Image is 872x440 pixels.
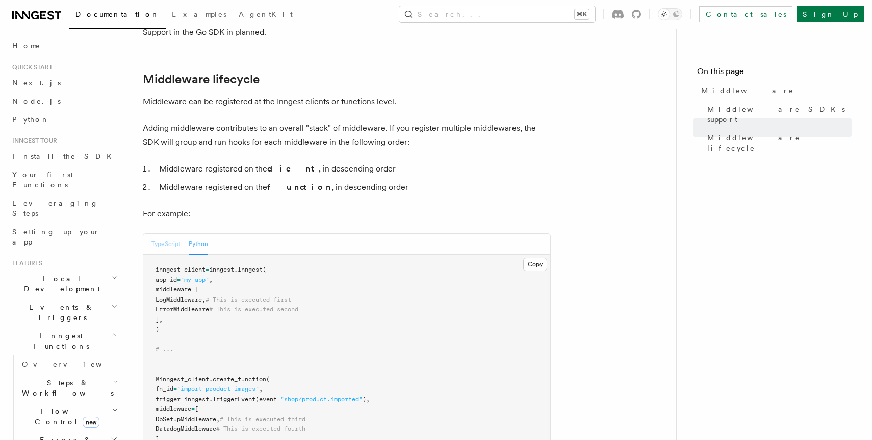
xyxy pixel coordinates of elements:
[266,376,270,383] span: (
[12,115,49,124] span: Python
[206,296,291,303] span: # This is executed first
[658,8,682,20] button: Toggle dark mode
[8,274,111,294] span: Local Development
[8,331,110,351] span: Inngest Functions
[209,266,234,273] span: inngest
[191,405,195,412] span: =
[8,63,53,71] span: Quick start
[12,228,100,246] span: Setting up your app
[8,302,111,323] span: Events & Triggers
[209,276,213,283] span: ,
[143,94,551,109] p: Middleware can be registered at the Inngest clients or functions level.
[8,259,42,267] span: Features
[173,385,177,393] span: =
[156,405,191,412] span: middleware
[12,79,61,87] span: Next.js
[195,405,198,412] span: [
[8,137,57,145] span: Inngest tour
[18,402,120,431] button: Flow Controlnew
[12,97,61,105] span: Node.js
[8,147,120,165] a: Install the SDK
[156,396,181,403] span: trigger
[363,396,370,403] span: ),
[143,25,551,39] p: Support in the Go SDK in planned.
[277,396,280,403] span: =
[213,376,266,383] span: create_function
[213,396,255,403] span: TriggerEvent
[18,355,120,374] a: Overview
[575,9,589,19] kbd: ⌘K
[701,86,794,96] span: Middleware
[206,266,209,273] span: =
[703,100,852,129] a: Middleware SDKs support
[151,234,181,255] button: TypeScript
[172,10,226,18] span: Examples
[280,396,363,403] span: "shop/product.imported"
[189,234,208,255] button: Python
[8,298,120,327] button: Events & Triggers
[267,182,331,192] strong: function
[12,170,73,189] span: Your first Functions
[239,10,293,18] span: AgentKit
[69,3,166,29] a: Documentation
[181,276,209,283] span: "my_app"
[143,207,551,221] p: For example:
[156,326,159,333] span: )
[181,396,184,403] span: =
[156,385,173,393] span: fn_id
[8,270,120,298] button: Local Development
[12,199,98,217] span: Leveraging Steps
[191,286,195,293] span: =
[22,360,127,369] span: Overview
[259,385,263,393] span: ,
[12,41,41,51] span: Home
[177,276,181,283] span: =
[797,6,864,22] a: Sign Up
[8,327,120,355] button: Inngest Functions
[699,6,792,22] a: Contact sales
[703,129,852,157] a: Middleware lifecycle
[8,165,120,194] a: Your first Functions
[8,110,120,129] a: Python
[209,376,213,383] span: .
[267,164,319,174] strong: client
[156,316,163,323] span: ],
[8,74,120,92] a: Next.js
[143,121,551,150] p: Adding middleware contributes to an overall "stack" of middleware. If you register multiple middl...
[156,425,216,432] span: DatadogMiddleware
[233,3,299,28] a: AgentKit
[83,417,99,428] span: new
[697,65,852,82] h4: On this page
[399,6,595,22] button: Search...⌘K
[523,258,547,271] button: Copy
[156,296,206,303] span: LogMiddleware,
[156,180,551,194] li: Middleware registered on the , in descending order
[8,37,120,55] a: Home
[156,376,209,383] span: @inngest_client
[707,133,852,153] span: Middleware lifecycle
[195,286,198,293] span: [
[156,162,551,176] li: Middleware registered on the , in descending order
[18,406,112,427] span: Flow Control
[18,374,120,402] button: Steps & Workflows
[75,10,160,18] span: Documentation
[8,194,120,223] a: Leveraging Steps
[216,425,305,432] span: # This is executed fourth
[707,104,852,125] span: Middleware SDKs support
[697,82,852,100] a: Middleware
[156,306,209,313] span: ErrorMiddleware
[220,415,305,423] span: # This is executed third
[143,72,260,86] a: Middleware lifecycle
[156,276,177,283] span: app_id
[12,152,118,160] span: Install the SDK
[238,266,263,273] span: Inngest
[184,396,213,403] span: inngest.
[234,266,238,273] span: .
[166,3,233,28] a: Examples
[156,286,191,293] span: middleware
[8,223,120,251] a: Setting up your app
[8,92,120,110] a: Node.js
[18,378,114,398] span: Steps & Workflows
[156,266,206,273] span: inngest_client
[255,396,277,403] span: (event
